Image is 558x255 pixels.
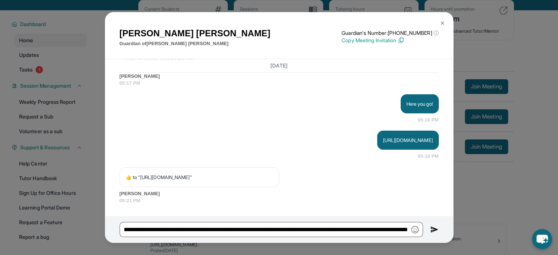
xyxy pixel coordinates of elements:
img: Send icon [430,225,439,234]
span: 05:19 PM [418,153,439,160]
span: [PERSON_NAME] [120,190,439,197]
p: ​👍​ to “ [URL][DOMAIN_NAME] ” [126,174,273,181]
h3: [DATE] [120,62,439,69]
h1: [PERSON_NAME] [PERSON_NAME] [120,27,270,40]
img: Copy Icon [398,37,404,44]
button: chat-button [532,229,552,249]
p: Copy Meeting Invitation [342,37,438,44]
span: [PERSON_NAME] [120,73,439,80]
p: [URL][DOMAIN_NAME] [383,136,433,144]
p: Guardian of [PERSON_NAME] [PERSON_NAME] [120,40,270,47]
img: Emoji [411,226,419,233]
p: Guardian's Number: [PHONE_NUMBER] [342,29,438,37]
span: 05:19 PM [418,116,439,124]
span: ⓘ [433,29,438,37]
span: 05:21 PM [120,197,439,204]
p: Here you go! [406,100,433,108]
span: 05:17 PM [120,80,439,87]
img: Close Icon [440,20,445,26]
